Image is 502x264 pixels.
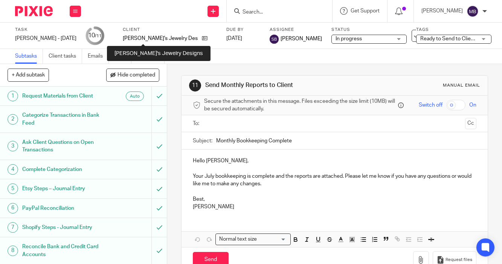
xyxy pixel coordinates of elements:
[49,49,82,64] a: Client tasks
[88,49,109,64] a: Emails
[331,27,407,33] label: Status
[88,31,102,40] div: 10
[193,137,212,145] label: Subject:
[281,35,322,43] span: [PERSON_NAME]
[22,241,104,260] h1: Reconcile Bank and Credit Card Accounts
[15,35,76,42] div: Amy Aguirre - Jul 2025
[336,36,362,41] span: In progress
[467,5,479,17] img: svg%3E
[8,203,18,214] div: 6
[242,9,310,16] input: Search
[22,90,104,102] h1: Request Materials from Client
[259,235,286,243] input: Search for option
[217,235,258,243] span: Normal text size
[351,8,380,14] span: Get Support
[193,195,476,203] p: Best,
[205,81,351,89] h1: Send Monthly Reports to Client
[215,233,291,245] div: Search for option
[106,69,159,81] button: Hide completed
[15,35,76,42] div: [PERSON_NAME] - [DATE]
[22,222,104,233] h1: Shopify Steps - Journal Entry
[123,27,217,33] label: Client
[22,203,104,214] h1: PayPal Reconciliation
[8,183,18,194] div: 5
[469,101,476,109] span: On
[226,36,242,41] span: [DATE]
[193,203,476,211] p: [PERSON_NAME]
[421,7,463,15] p: [PERSON_NAME]
[123,35,198,42] p: [PERSON_NAME]'s Jewelry Designs
[137,49,165,64] a: Notes (0)
[8,69,49,81] button: + Add subtask
[419,101,442,109] span: Switch off
[8,114,18,125] div: 2
[22,137,104,156] h1: Ask Client Questions on Open Transactions
[8,164,18,175] div: 4
[95,34,102,38] small: /11
[270,27,322,33] label: Assignee
[15,27,76,33] label: Task
[126,92,144,101] div: Auto
[204,98,396,113] span: Secure the attachments in this message. Files exceeding the size limit (10MB) will be secured aut...
[416,27,491,33] label: Tags
[226,27,260,33] label: Due by
[443,82,480,89] div: Manual email
[420,36,478,41] span: Ready to Send to Clients
[193,157,476,165] p: Hello [PERSON_NAME],
[114,49,131,64] a: Files
[193,172,476,188] p: Your July bookkeeping is complete and the reports are attached. Please let me know if you have an...
[170,49,199,64] a: Audit logs
[117,72,155,78] span: Hide completed
[189,79,201,92] div: 11
[22,183,104,194] h1: Etsy Steps – Journal Entry
[193,120,201,127] label: To:
[8,246,18,256] div: 8
[15,6,53,16] img: Pixie
[270,35,279,44] img: svg%3E
[15,49,43,64] a: Subtasks
[22,110,104,129] h1: Categorize Transactions in Bank Feed
[8,141,18,151] div: 3
[8,91,18,101] div: 1
[22,164,104,175] h1: Complete Categorization
[8,222,18,233] div: 7
[446,257,472,263] span: Request files
[465,118,476,129] button: Cc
